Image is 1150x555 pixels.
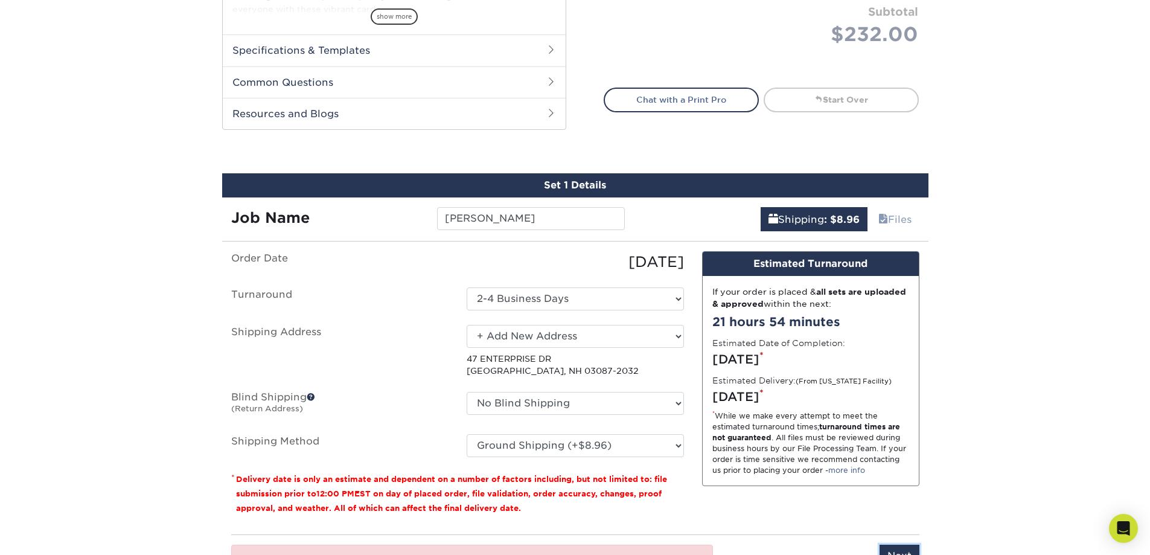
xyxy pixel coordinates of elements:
[712,337,845,349] label: Estimated Date of Completion:
[458,251,693,273] div: [DATE]
[437,207,625,230] input: Enter a job name
[870,207,919,231] a: Files
[316,489,354,498] span: 12:00 PM
[223,34,566,66] h2: Specifications & Templates
[604,88,759,112] a: Chat with a Print Pro
[222,287,458,310] label: Turnaround
[761,207,867,231] a: Shipping: $8.96
[236,475,667,513] small: Delivery date is only an estimate and dependent on a number of factors including, but not limited...
[222,392,458,420] label: Blind Shipping
[712,422,900,442] strong: turnaround times are not guaranteed
[1109,514,1138,543] div: Open Intercom Messenger
[467,353,684,377] p: 47 ENTERPRISE DR [GEOGRAPHIC_DATA], NH 03087-2032
[223,98,566,129] h2: Resources and Blogs
[712,374,892,387] label: Estimated Delivery:
[712,411,909,476] div: While we make every attempt to meet the estimated turnaround times; . All files must be reviewed ...
[222,173,928,197] div: Set 1 Details
[824,214,860,225] b: : $8.96
[223,66,566,98] h2: Common Questions
[764,88,919,112] a: Start Over
[222,434,458,457] label: Shipping Method
[828,466,865,475] a: more info
[878,214,888,225] span: files
[371,8,418,25] span: show more
[703,252,919,276] div: Estimated Turnaround
[231,209,310,226] strong: Job Name
[712,350,909,368] div: [DATE]
[712,388,909,406] div: [DATE]
[712,313,909,331] div: 21 hours 54 minutes
[3,518,103,551] iframe: Google Customer Reviews
[796,377,892,385] small: (From [US_STATE] Facility)
[222,251,458,273] label: Order Date
[231,404,303,413] small: (Return Address)
[712,286,909,310] div: If your order is placed & within the next:
[768,214,778,225] span: shipping
[222,325,458,377] label: Shipping Address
